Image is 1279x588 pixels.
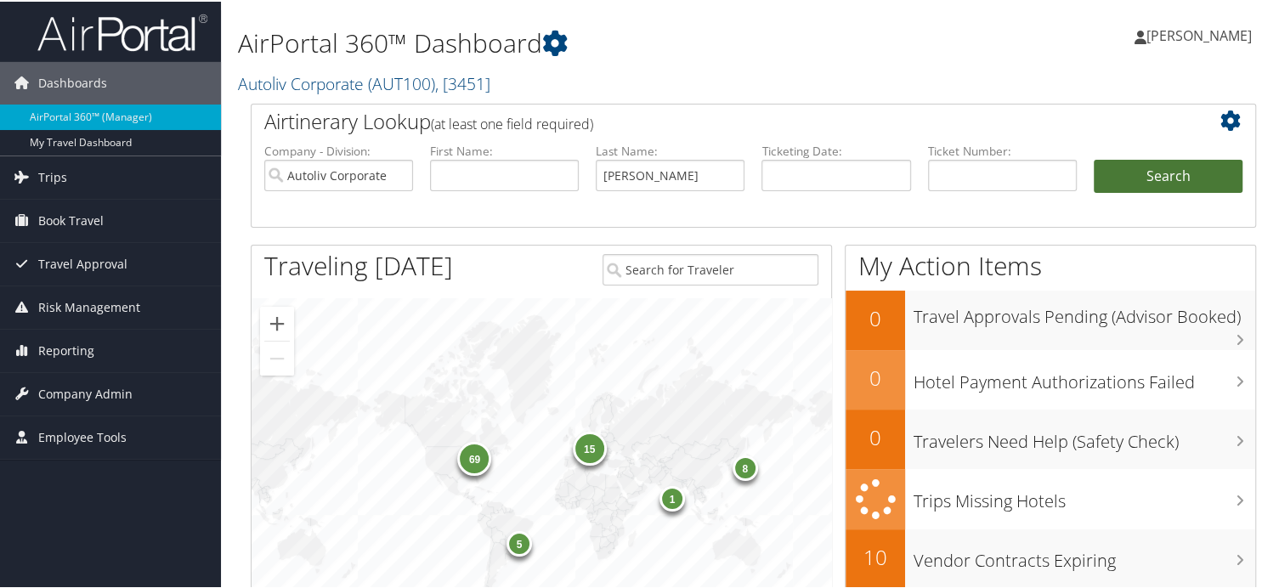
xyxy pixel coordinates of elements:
h2: Airtinerary Lookup [264,105,1159,134]
h1: AirPortal 360™ Dashboard [238,24,925,59]
h1: Traveling [DATE] [264,246,453,282]
div: 15 [573,429,607,463]
button: Zoom in [260,305,294,339]
input: Search for Traveler [603,252,818,284]
span: Risk Management [38,285,140,327]
h2: 0 [846,302,905,331]
h3: Travel Approvals Pending (Advisor Booked) [914,295,1255,327]
h2: 0 [846,362,905,391]
img: airportal-logo.png [37,11,207,51]
div: 69 [457,439,491,473]
a: 10Vendor Contracts Expiring [846,528,1255,587]
span: Employee Tools [38,415,127,457]
a: 0Travelers Need Help (Safety Check) [846,408,1255,467]
span: Book Travel [38,198,104,240]
div: 1 [659,484,685,510]
label: Ticketing Date: [761,141,910,158]
span: , [ 3451 ] [435,71,490,93]
a: [PERSON_NAME] [1135,8,1269,59]
h3: Hotel Payment Authorizations Failed [914,360,1255,393]
a: 0Hotel Payment Authorizations Failed [846,348,1255,408]
a: Autoliv Corporate [238,71,490,93]
h3: Travelers Need Help (Safety Check) [914,420,1255,452]
button: Search [1094,158,1242,192]
span: Travel Approval [38,241,127,284]
div: 8 [733,454,758,479]
button: Zoom out [260,340,294,374]
span: Dashboards [38,60,107,103]
h2: 0 [846,421,905,450]
h1: My Action Items [846,246,1255,282]
label: Company - Division: [264,141,413,158]
h2: 10 [846,541,905,570]
a: Trips Missing Hotels [846,467,1255,528]
label: Last Name: [596,141,744,158]
h3: Trips Missing Hotels [914,479,1255,512]
span: [PERSON_NAME] [1146,25,1252,43]
span: Trips [38,155,67,197]
label: First Name: [430,141,579,158]
span: Company Admin [38,371,133,414]
span: ( AUT100 ) [368,71,435,93]
div: 5 [507,529,532,555]
label: Ticket Number: [928,141,1077,158]
span: (at least one field required) [431,113,593,132]
h3: Vendor Contracts Expiring [914,539,1255,571]
a: 0Travel Approvals Pending (Advisor Booked) [846,289,1255,348]
span: Reporting [38,328,94,370]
